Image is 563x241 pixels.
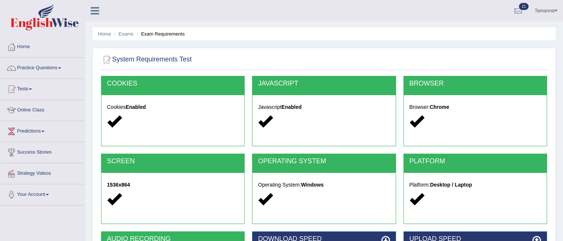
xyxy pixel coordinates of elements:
[0,37,85,55] a: Home
[258,80,390,87] h2: JAVASCRIPT
[519,3,528,10] span: 21
[258,104,390,110] h5: Javascript
[101,54,192,65] h2: System Requirements Test
[0,79,85,97] a: Tests
[0,58,85,76] a: Practice Questions
[135,30,185,37] li: Exam Requirements
[0,163,85,182] a: Strategy Videos
[409,80,541,87] h2: BROWSER
[107,158,239,165] h2: SCREEN
[281,104,301,110] strong: Enabled
[409,104,541,110] h5: Browser:
[98,31,111,37] a: Home
[409,158,541,165] h2: PLATFORM
[119,31,134,37] a: Exams
[0,100,85,118] a: Online Class
[258,158,390,165] h2: OPERATING SYSTEM
[301,182,324,188] strong: Windows
[107,182,130,188] strong: 1536x864
[107,80,239,87] h2: COOKIES
[0,121,85,140] a: Predictions
[409,182,541,188] h5: Platform:
[430,182,472,188] strong: Desktop / Laptop
[430,104,449,110] strong: Chrome
[107,104,239,110] h5: Cookies
[258,182,390,188] h5: Operating System:
[0,184,85,203] a: Your Account
[126,104,146,110] strong: Enabled
[0,142,85,161] a: Success Stories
